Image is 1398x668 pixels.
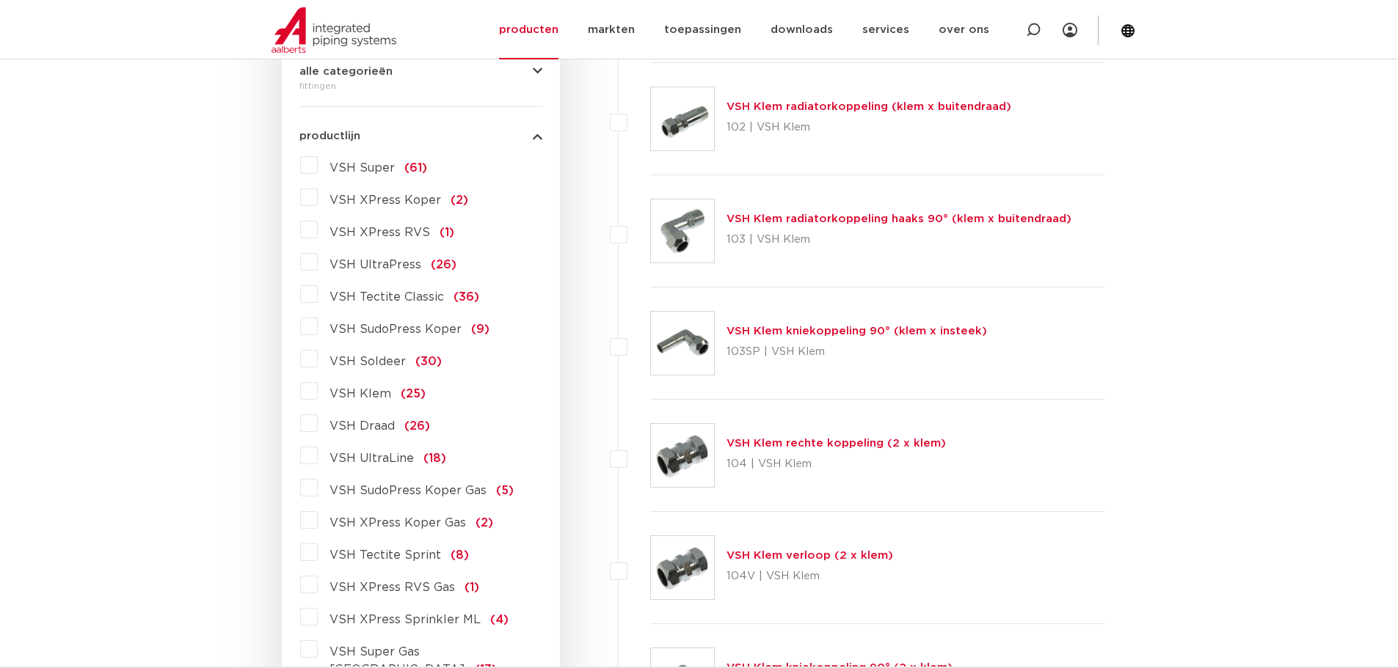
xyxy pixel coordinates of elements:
span: VSH XPress RVS [330,227,430,238]
span: VSH Soldeer [330,356,406,367]
span: (2) [451,194,468,206]
a: VSH Klem radiatorkoppeling (klem x buitendraad) [727,101,1011,112]
span: VSH SudoPress Koper Gas [330,485,487,496]
span: (1) [440,227,454,238]
span: VSH Super [330,162,395,174]
button: productlijn [299,131,542,142]
span: (30) [415,356,442,367]
span: VSH XPress Koper [330,194,441,206]
p: 104 | VSH Klem [727,452,946,476]
img: Thumbnail for VSH Klem kniekoppeling 90° (klem x insteek) [651,312,714,375]
span: (8) [451,549,469,561]
a: VSH Klem rechte koppeling (2 x klem) [727,438,946,449]
p: 104V | VSH Klem [727,565,893,588]
img: Thumbnail for VSH Klem radiatorkoppeling haaks 90° (klem x buitendraad) [651,199,714,263]
div: fittingen [299,77,542,95]
span: (61) [404,162,427,174]
span: (25) [401,388,426,400]
span: VSH Draad [330,420,395,432]
span: VSH UltraLine [330,452,414,464]
p: 103 | VSH Klem [727,228,1071,252]
span: (1) [465,581,479,593]
span: (26) [404,420,430,432]
span: alle categorieën [299,66,393,77]
p: 103SP | VSH Klem [727,340,987,364]
span: VSH Tectite Classic [330,291,444,303]
span: VSH XPress RVS Gas [330,581,455,593]
span: VSH UltraPress [330,259,421,271]
a: VSH Klem verloop (2 x klem) [727,550,893,561]
span: (36) [454,291,479,303]
span: (26) [431,259,456,271]
span: (2) [476,517,493,529]
span: (18) [423,452,446,464]
a: VSH Klem kniekoppeling 90° (klem x insteek) [727,326,987,337]
span: VSH XPress Sprinkler ML [330,614,481,625]
span: (4) [490,614,509,625]
img: Thumbnail for VSH Klem verloop (2 x klem) [651,536,714,599]
span: (5) [496,485,514,496]
img: Thumbnail for VSH Klem radiatorkoppeling (klem x buitendraad) [651,87,714,150]
a: VSH Klem radiatorkoppeling haaks 90° (klem x buitendraad) [727,213,1071,224]
img: Thumbnail for VSH Klem rechte koppeling (2 x klem) [651,424,714,487]
span: VSH Tectite Sprint [330,549,441,561]
span: productlijn [299,131,360,142]
span: VSH Klem [330,388,391,400]
span: VSH XPress Koper Gas [330,517,466,529]
span: VSH SudoPress Koper [330,323,462,335]
span: (9) [471,323,489,335]
button: alle categorieën [299,66,542,77]
p: 102 | VSH Klem [727,116,1011,139]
